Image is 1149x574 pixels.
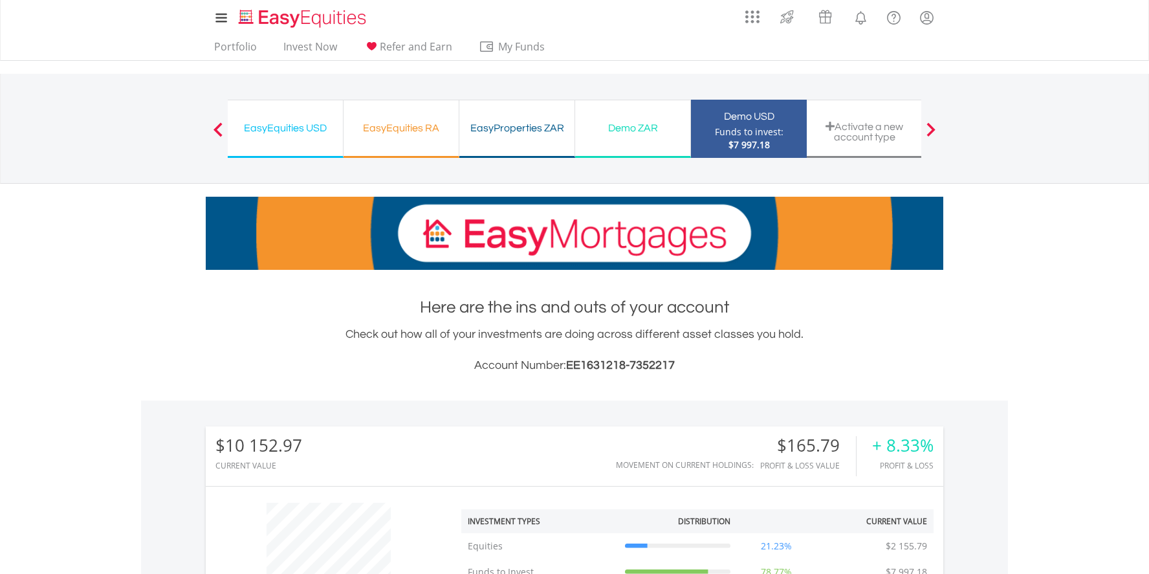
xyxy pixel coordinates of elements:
[479,38,564,55] span: My Funds
[815,121,914,142] div: Activate a new account type
[877,3,910,29] a: FAQ's and Support
[776,6,798,27] img: thrive-v2.svg
[583,119,683,137] div: Demo ZAR
[215,436,302,455] div: $10 152.97
[467,119,567,137] div: EasyProperties ZAR
[872,436,934,455] div: + 8.33%
[815,509,934,533] th: Current Value
[806,3,844,27] a: Vouchers
[236,8,371,29] img: EasyEquities_Logo.png
[737,3,768,24] a: AppsGrid
[815,6,836,27] img: vouchers-v2.svg
[760,461,856,470] div: Profit & Loss Value
[380,39,452,54] span: Refer and Earn
[760,436,856,455] div: $165.79
[737,533,816,559] td: 21.23%
[358,40,457,60] a: Refer and Earn
[872,461,934,470] div: Profit & Loss
[715,126,783,138] div: Funds to invest:
[461,533,618,559] td: Equities
[235,119,335,137] div: EasyEquities USD
[205,129,231,142] button: Previous
[278,40,342,60] a: Invest Now
[206,296,943,319] h1: Here are the ins and outs of your account
[206,357,943,375] h3: Account Number:
[215,461,302,470] div: CURRENT VALUE
[209,40,262,60] a: Portfolio
[461,509,618,533] th: Investment Types
[678,516,730,527] div: Distribution
[879,533,934,559] td: $2 155.79
[910,3,943,32] a: My Profile
[844,3,877,29] a: Notifications
[616,461,754,469] div: Movement on Current Holdings:
[234,3,371,29] a: Home page
[206,197,943,270] img: EasyMortage Promotion Banner
[728,138,770,151] span: $7 997.18
[206,326,943,375] div: Check out how all of your investments are doing across different asset classes you hold.
[745,10,760,24] img: grid-menu-icon.svg
[566,359,675,371] span: EE1631218-7352217
[351,119,451,137] div: EasyEquities RA
[918,129,944,142] button: Next
[699,107,799,126] div: Demo USD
